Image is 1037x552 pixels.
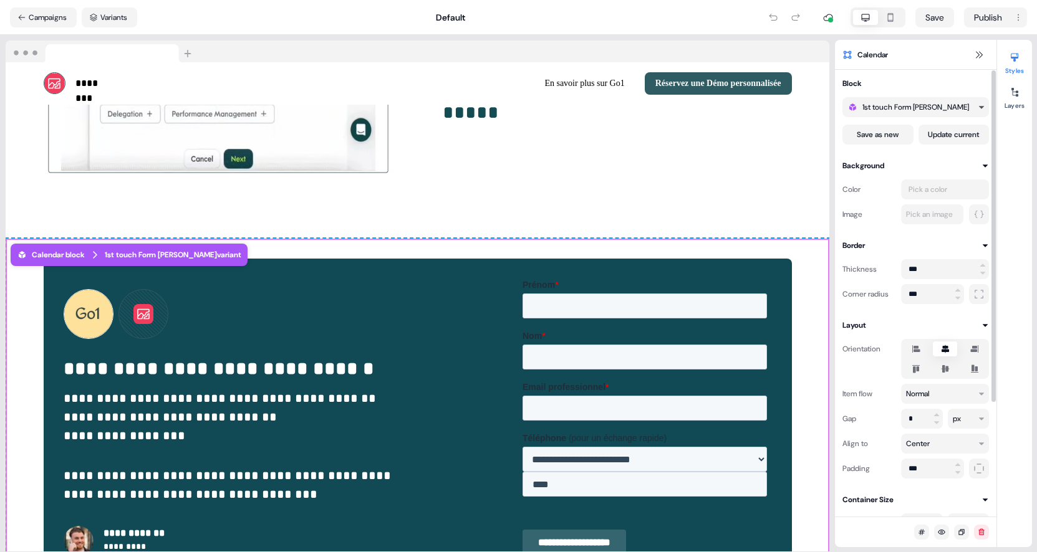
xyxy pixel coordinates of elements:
div: Layout [842,319,866,331]
span: Calendar [857,49,888,61]
div: Gap [842,409,896,429]
div: Pick a color [906,183,950,196]
div: Container Size [842,493,894,506]
div: Padding [842,459,896,478]
button: Background [842,159,989,172]
button: Publish [964,7,1010,27]
div: Corner radius [842,284,896,304]
div: Center [906,437,930,450]
button: Border [842,239,989,252]
button: Save [915,7,954,27]
button: Layers [997,82,1032,110]
button: Container Size [842,493,989,506]
button: Styles [997,47,1032,75]
button: Pick a color [901,179,989,199]
div: Orientation [842,339,896,359]
button: Block [842,77,989,90]
button: Update current [919,125,990,145]
div: En savoir plus sur Go1Réservez une Démo personnalisée [423,72,792,95]
div: Normal [906,388,929,400]
button: Réservez une Démo personnalisée [645,72,792,95]
div: 1st touch Form [PERSON_NAME] [862,101,969,113]
img: Browser topbar [6,40,197,63]
div: Border [842,239,865,252]
button: Campaigns [10,7,77,27]
button: Layout [842,319,989,331]
button: En savoir plus sur Go1 [534,72,634,95]
div: Background [842,159,884,172]
button: 1st touch Form [PERSON_NAME] [842,97,989,117]
button: Save as new [842,125,914,145]
div: Item flow [842,384,896,404]
button: Variants [82,7,137,27]
div: Image [842,204,896,224]
div: Thickness [842,259,896,279]
div: Pick an image [904,208,955,221]
div: px [953,412,961,425]
div: Width [842,513,896,533]
div: Block [842,77,862,90]
div: Align to [842,434,896,454]
div: Default [436,11,465,24]
div: Color [842,179,896,199]
button: Pick an image [901,204,963,224]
